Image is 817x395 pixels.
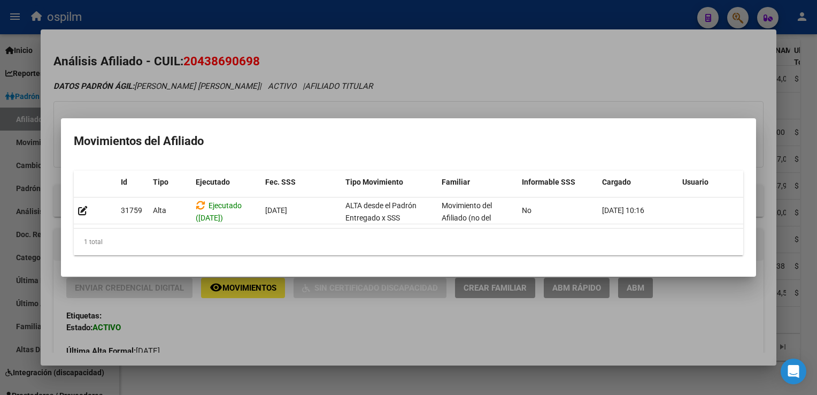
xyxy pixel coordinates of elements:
[196,178,230,186] span: Ejecutado
[602,178,631,186] span: Cargado
[121,178,127,186] span: Id
[598,171,678,194] datatable-header-cell: Cargado
[196,201,242,222] span: Ejecutado ([DATE])
[153,206,166,215] span: Alta
[522,206,531,215] span: No
[261,171,341,194] datatable-header-cell: Fec. SSS
[341,171,437,194] datatable-header-cell: Tipo Movimiento
[191,171,261,194] datatable-header-cell: Ejecutado
[265,206,287,215] span: [DATE]
[345,201,417,222] span: ALTA desde el Padrón Entregado x SSS
[265,178,296,186] span: Fec. SSS
[345,178,403,186] span: Tipo Movimiento
[437,171,518,194] datatable-header-cell: Familiar
[74,131,743,151] h2: Movimientos del Afiliado
[74,229,743,255] div: 1 total
[602,206,644,215] span: [DATE] 10:16
[678,171,758,194] datatable-header-cell: Usuario
[149,171,191,194] datatable-header-cell: Tipo
[121,206,142,215] span: 31759
[442,201,492,234] span: Movimiento del Afiliado (no del grupo)
[442,178,470,186] span: Familiar
[522,178,575,186] span: Informable SSS
[518,171,598,194] datatable-header-cell: Informable SSS
[117,171,149,194] datatable-header-cell: Id
[781,359,806,384] div: Open Intercom Messenger
[682,178,708,186] span: Usuario
[153,178,168,186] span: Tipo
